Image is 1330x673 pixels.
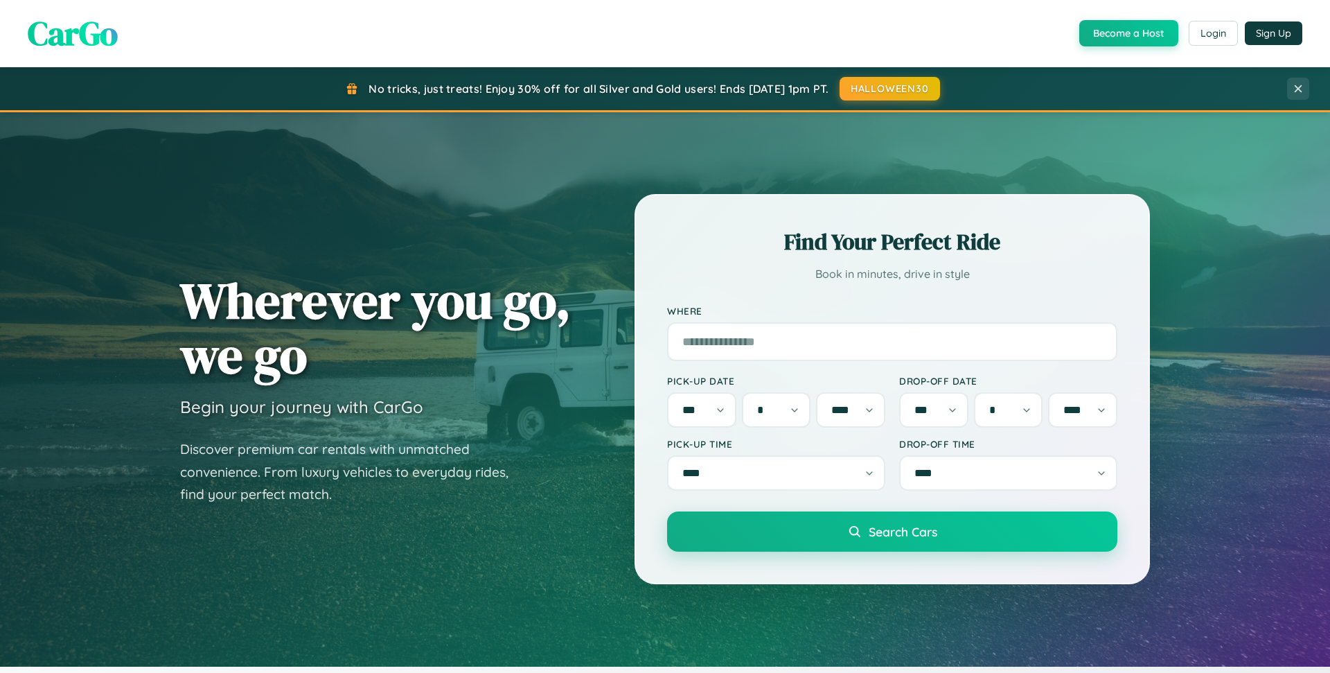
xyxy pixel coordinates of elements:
[667,438,885,450] label: Pick-up Time
[899,438,1117,450] label: Drop-off Time
[180,273,571,383] h1: Wherever you go, we go
[180,396,423,417] h3: Begin your journey with CarGo
[667,512,1117,552] button: Search Cars
[1079,20,1178,46] button: Become a Host
[1189,21,1238,46] button: Login
[840,77,940,100] button: HALLOWEEN30
[667,305,1117,317] label: Where
[369,82,828,96] span: No tricks, just treats! Enjoy 30% off for all Silver and Gold users! Ends [DATE] 1pm PT.
[667,264,1117,284] p: Book in minutes, drive in style
[899,375,1117,387] label: Drop-off Date
[667,375,885,387] label: Pick-up Date
[180,438,526,506] p: Discover premium car rentals with unmatched convenience. From luxury vehicles to everyday rides, ...
[1245,21,1302,45] button: Sign Up
[869,524,937,539] span: Search Cars
[667,227,1117,257] h2: Find Your Perfect Ride
[28,10,118,56] span: CarGo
